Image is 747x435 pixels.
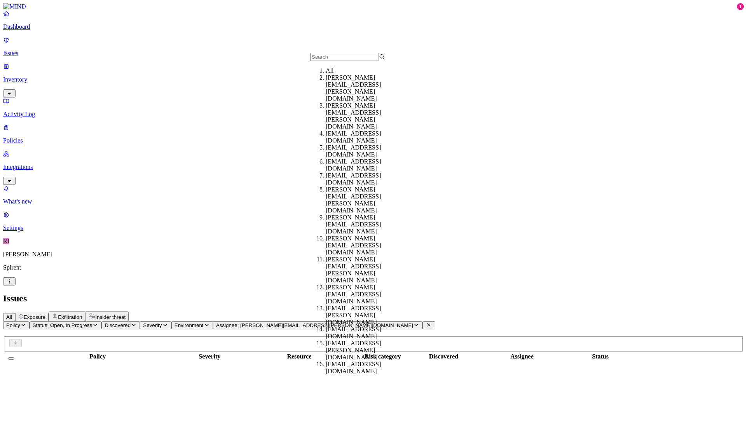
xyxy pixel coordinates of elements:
img: MIND [3,3,26,10]
span: Exposure [24,314,45,320]
span: Environment [175,322,204,328]
p: Policies [3,137,744,144]
span: Severity [143,322,162,328]
span: Discovered [105,322,131,328]
button: Select all [8,357,14,360]
div: [PERSON_NAME][EMAIL_ADDRESS][DOMAIN_NAME] [326,235,401,256]
div: [PERSON_NAME][EMAIL_ADDRESS][PERSON_NAME][DOMAIN_NAME] [326,74,401,102]
div: Assignee [478,353,566,360]
h2: Issues [3,293,744,304]
p: [PERSON_NAME] [3,251,744,258]
p: Spirent [3,264,744,271]
div: [EMAIL_ADDRESS][PERSON_NAME][DOMAIN_NAME] [326,340,401,361]
div: [PERSON_NAME][EMAIL_ADDRESS][PERSON_NAME][DOMAIN_NAME] [326,102,401,130]
a: Activity Log [3,97,744,118]
p: Settings [3,224,744,231]
div: Severity [177,353,243,360]
span: RI [3,238,9,244]
a: Issues [3,37,744,57]
p: Inventory [3,76,744,83]
a: What's new [3,185,744,205]
div: Status [567,353,633,360]
p: Issues [3,50,744,57]
a: Inventory [3,63,744,96]
p: What's new [3,198,744,205]
div: 1 [737,3,744,10]
div: [PERSON_NAME][EMAIL_ADDRESS][DOMAIN_NAME] [326,214,401,235]
div: Resource [244,353,354,360]
div: [EMAIL_ADDRESS][DOMAIN_NAME] [326,172,401,186]
span: Exfiltration [58,314,82,320]
div: [EMAIL_ADDRESS][DOMAIN_NAME] [326,130,401,144]
span: Policy [6,322,20,328]
div: [PERSON_NAME][EMAIL_ADDRESS][PERSON_NAME][DOMAIN_NAME] [326,256,401,284]
input: Search [310,53,379,61]
div: [PERSON_NAME][EMAIL_ADDRESS][DOMAIN_NAME] [326,284,401,305]
div: [EMAIL_ADDRESS][DOMAIN_NAME] [326,361,401,375]
a: Dashboard [3,10,744,30]
span: Insider threat [95,314,126,320]
div: Discovered [411,353,476,360]
div: [EMAIL_ADDRESS][DOMAIN_NAME] [326,326,401,340]
div: [EMAIL_ADDRESS][DOMAIN_NAME] [326,144,401,158]
span: Assignee: [PERSON_NAME][EMAIL_ADDRESS][PERSON_NAME][DOMAIN_NAME] [216,322,413,328]
div: [PERSON_NAME][EMAIL_ADDRESS][PERSON_NAME][DOMAIN_NAME] [326,186,401,214]
a: Policies [3,124,744,144]
a: MIND [3,3,744,10]
div: [EMAIL_ADDRESS][DOMAIN_NAME] [326,158,401,172]
a: Settings [3,211,744,231]
a: Integrations [3,150,744,184]
div: Policy [20,353,175,360]
div: All [326,67,401,74]
span: All [6,314,12,320]
p: Integrations [3,164,744,171]
p: Activity Log [3,111,744,118]
div: [EMAIL_ADDRESS][PERSON_NAME][DOMAIN_NAME] [326,305,401,326]
span: Status: Open, In Progress [33,322,92,328]
p: Dashboard [3,23,744,30]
